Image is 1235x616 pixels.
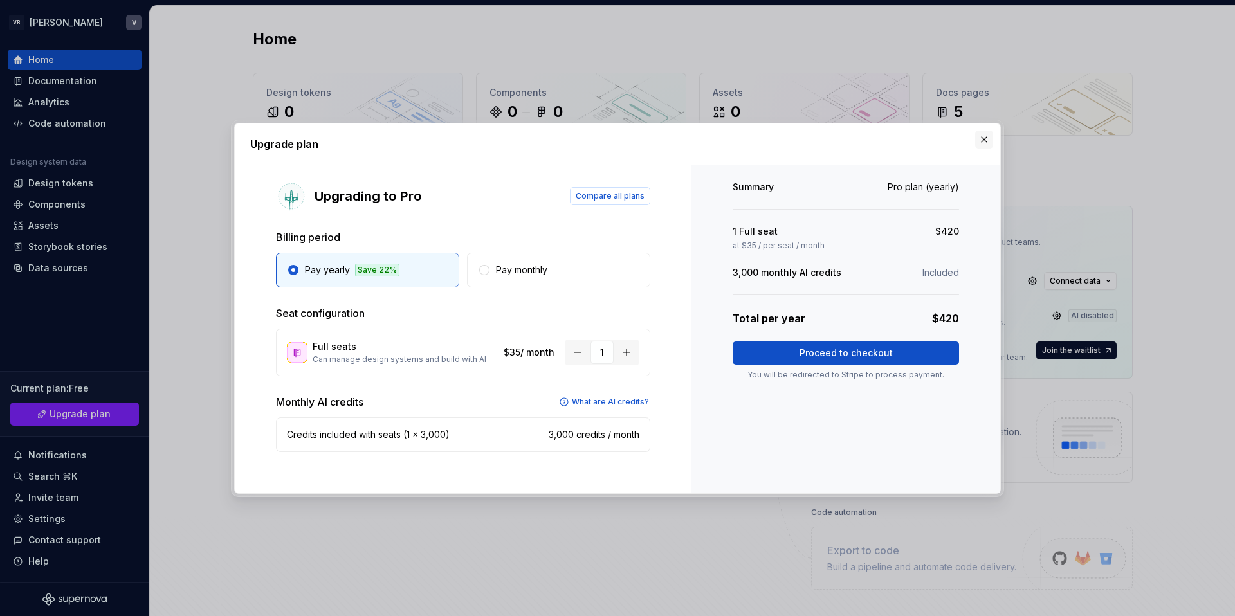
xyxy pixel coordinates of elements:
p: $35 / month [504,346,554,359]
p: Full seats [313,340,499,353]
p: 3,000 credits / month [549,428,639,441]
h2: Upgrade plan [250,136,985,152]
p: Billing period [276,230,650,245]
p: $420 [932,311,959,326]
p: Summary [733,181,774,194]
button: Pay monthly [467,253,650,287]
p: Pro plan (yearly) [888,181,959,194]
p: Upgrading to Pro [315,187,422,205]
div: 1 [590,341,614,364]
div: Save 22% [355,264,399,276]
p: Total per year [733,311,805,326]
span: Proceed to checkout [800,347,893,359]
button: Proceed to checkout [733,341,959,365]
p: Included [922,266,959,279]
button: Compare all plans [570,187,650,205]
button: Pay yearlySave 22% [276,253,459,287]
p: Can manage design systems and build with AI [313,354,499,365]
p: 3,000 monthly AI credits [733,266,841,279]
p: Seat configuration [276,305,650,321]
p: Credits included with seats (1 x 3,000) [287,428,450,441]
p: What are AI credits? [572,397,649,407]
p: $420 [935,225,959,238]
p: You will be redirected to Stripe to process payment. [733,370,959,380]
p: Pay monthly [496,264,547,276]
p: Pay yearly [305,264,350,276]
span: Compare all plans [576,191,645,201]
p: Monthly AI credits [276,394,363,410]
p: 1 Full seat [733,225,778,238]
p: at $35 / per seat / month [733,240,825,251]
